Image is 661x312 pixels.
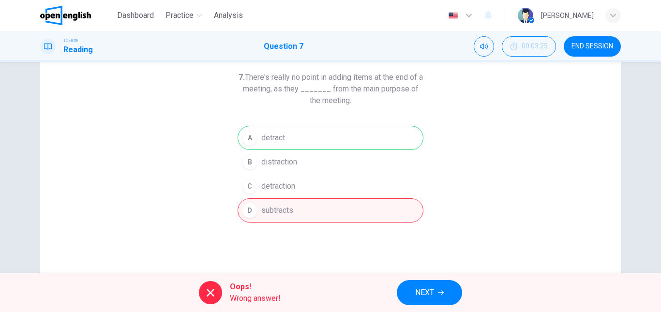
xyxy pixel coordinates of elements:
[447,12,459,19] img: en
[397,280,462,305] button: NEXT
[63,37,78,44] span: TOEIC®
[230,281,281,293] span: Oops!
[239,73,245,82] strong: 7.
[564,36,621,57] button: END SESSION
[541,10,594,21] div: [PERSON_NAME]
[113,7,158,24] button: Dashboard
[40,6,113,25] a: OpenEnglish logo
[502,36,556,57] button: 00:03:25
[522,43,548,50] span: 00:03:25
[518,8,533,23] img: Profile picture
[502,36,556,57] div: Hide
[40,6,91,25] img: OpenEnglish logo
[210,7,247,24] button: Analysis
[474,36,494,57] div: Mute
[117,10,154,21] span: Dashboard
[63,44,93,56] h1: Reading
[571,43,613,50] span: END SESSION
[165,10,194,21] span: Practice
[415,286,434,299] span: NEXT
[214,10,243,21] span: Analysis
[264,41,303,52] h1: Question 7
[230,293,281,304] span: Wrong answer!
[238,72,423,106] h6: There's really no point in adding items at the end of a meeting, as they _______ from the main pu...
[162,7,206,24] button: Practice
